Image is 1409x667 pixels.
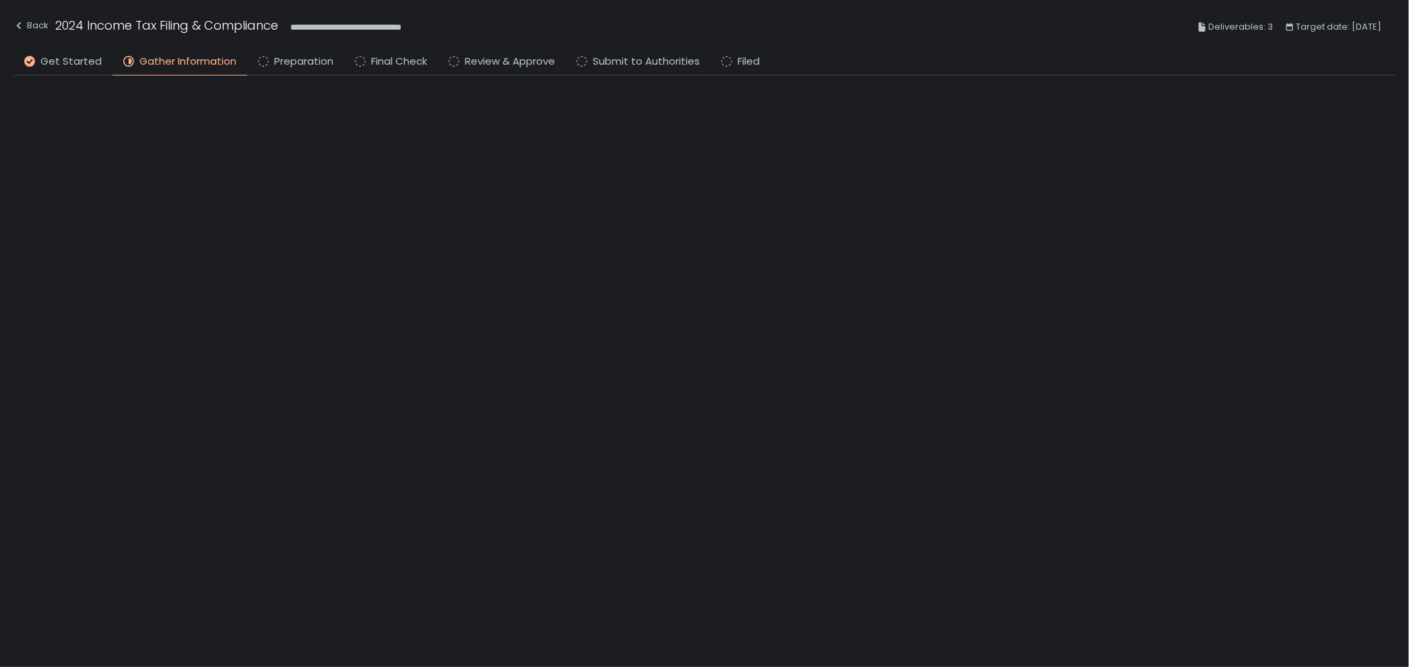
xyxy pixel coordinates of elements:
span: Filed [738,54,760,69]
span: Deliverables: 3 [1209,19,1274,35]
span: Get Started [40,54,102,69]
div: Back [13,18,48,34]
span: Review & Approve [465,54,555,69]
span: Final Check [371,54,427,69]
span: Preparation [274,54,333,69]
button: Back [13,16,48,38]
span: Gather Information [139,54,236,69]
span: Submit to Authorities [593,54,700,69]
span: Target date: [DATE] [1297,19,1382,35]
h1: 2024 Income Tax Filing & Compliance [55,16,278,34]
